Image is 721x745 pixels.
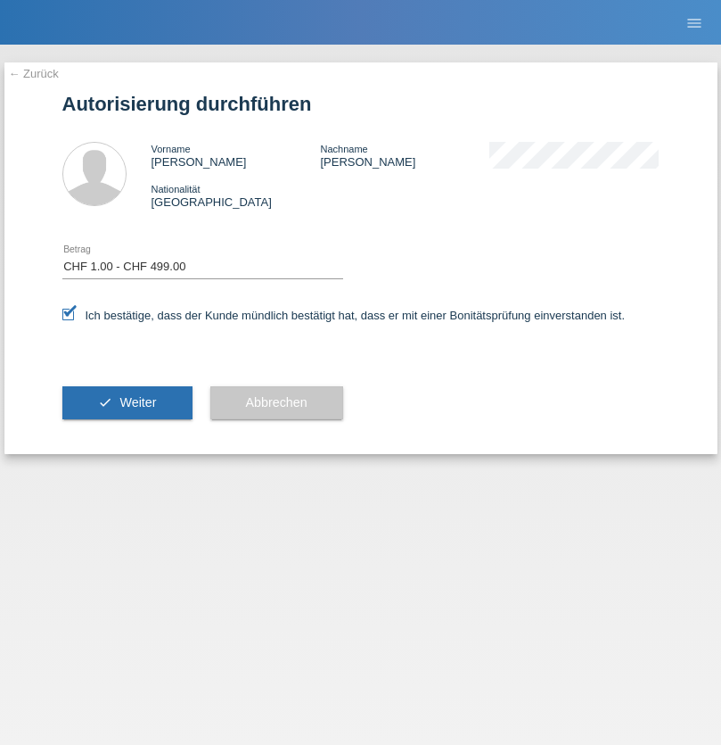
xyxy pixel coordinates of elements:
[210,386,343,420] button: Abbrechen
[98,395,112,410] i: check
[320,142,489,169] div: [PERSON_NAME]
[9,67,59,80] a: ← Zurück
[62,93,660,115] h1: Autorisierung durchführen
[320,144,367,154] span: Nachname
[246,395,307,410] span: Abbrechen
[152,182,321,209] div: [GEOGRAPHIC_DATA]
[676,17,712,28] a: menu
[685,14,703,32] i: menu
[62,309,626,322] label: Ich bestätige, dass der Kunde mündlich bestätigt hat, dass er mit einer Bonitätsprüfung einversta...
[152,142,321,169] div: [PERSON_NAME]
[119,395,156,410] span: Weiter
[152,184,201,195] span: Nationalität
[62,386,193,420] button: check Weiter
[152,144,191,154] span: Vorname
